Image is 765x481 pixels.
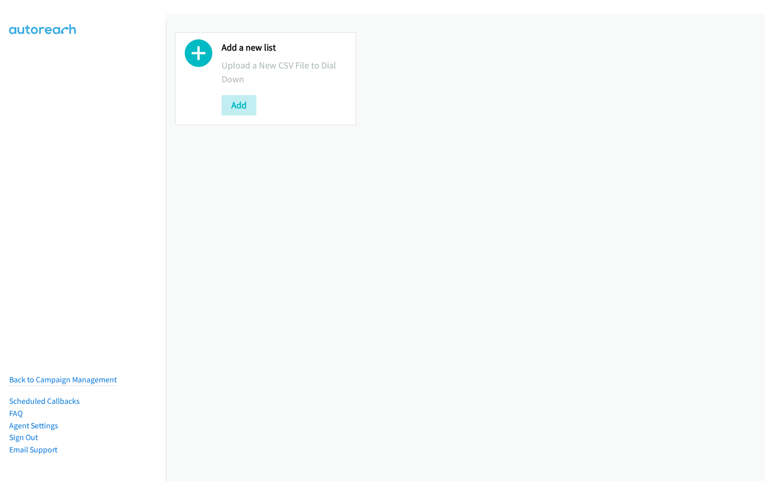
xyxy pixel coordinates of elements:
a: Back to Campaign Management [9,375,117,384]
h2: Add a new list [222,42,346,54]
a: Agent Settings [9,421,58,430]
button: Add [222,95,256,116]
a: Email Support [9,445,57,454]
a: FAQ [9,408,23,418]
a: Sign Out [9,432,38,442]
p: Upload a New CSV File to Dial Down [222,58,346,86]
a: Scheduled Callbacks [9,396,80,406]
